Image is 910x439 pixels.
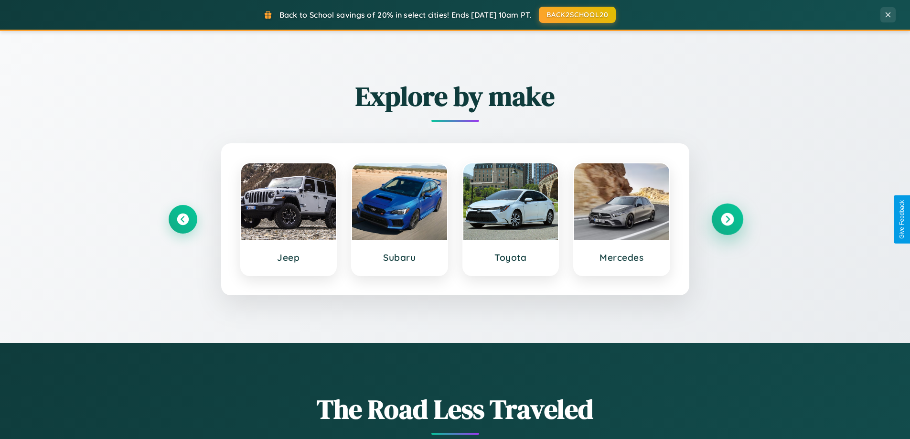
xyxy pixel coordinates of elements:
[279,10,532,20] span: Back to School savings of 20% in select cities! Ends [DATE] 10am PT.
[584,252,660,263] h3: Mercedes
[539,7,616,23] button: BACK2SCHOOL20
[169,391,742,428] h1: The Road Less Traveled
[251,252,327,263] h3: Jeep
[169,78,742,115] h2: Explore by make
[899,200,905,239] div: Give Feedback
[473,252,549,263] h3: Toyota
[362,252,438,263] h3: Subaru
